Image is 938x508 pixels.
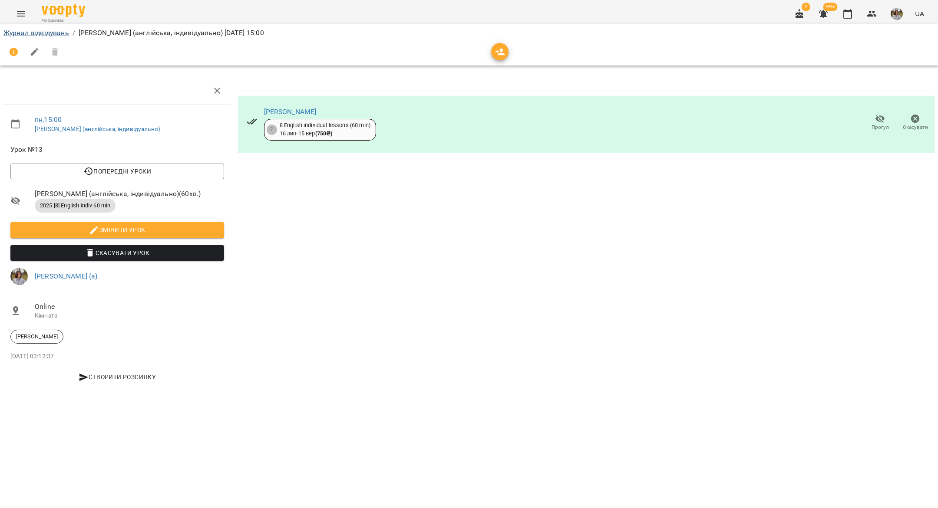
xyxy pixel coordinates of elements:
p: [DATE] 03:12:37 [10,352,224,361]
span: Урок №13 [10,144,224,155]
span: Змінити урок [17,225,217,235]
button: Попередні уроки [10,164,224,179]
button: Створити розсилку [10,369,224,385]
a: [PERSON_NAME] [264,108,317,116]
div: [PERSON_NAME] [10,330,63,344]
span: Скасувати Урок [17,248,217,258]
span: 2025 [8] English Indiv 60 min [35,202,116,210]
a: [PERSON_NAME] (а) [35,272,98,280]
button: Menu [10,3,31,24]
li: / [73,28,75,38]
nav: breadcrumb [3,28,935,38]
span: [PERSON_NAME] (англійська, індивідуально) ( 60 хв. ) [35,189,224,199]
span: 2 [802,3,810,11]
button: Скасувати Урок [10,245,224,261]
a: Журнал відвідувань [3,29,69,37]
button: Прогул [862,111,898,135]
span: Скасувати [903,124,928,131]
div: 8 English individual lessons (60 min) 16 лип - 15 вер [280,121,370,138]
span: Прогул [872,124,889,131]
span: UA [915,9,924,18]
button: UA [912,6,928,22]
button: Змінити урок [10,222,224,238]
a: [PERSON_NAME] (англійська, індивідуально) [35,125,160,132]
span: Створити розсилку [14,372,221,382]
span: [PERSON_NAME] [11,333,63,341]
p: [PERSON_NAME] (англійська, індивідуально) [DATE] 15:00 [79,28,264,38]
img: Voopty Logo [42,4,85,17]
img: 2afcea6c476e385b61122795339ea15c.jpg [891,8,903,20]
b: ( 750 ₴ ) [315,130,333,137]
span: Попередні уроки [17,166,217,177]
span: For Business [42,18,85,23]
span: Online [35,302,224,312]
span: 99+ [823,3,838,11]
img: 2afcea6c476e385b61122795339ea15c.jpg [10,268,28,285]
p: Кімната [35,311,224,320]
div: 7 [267,125,277,135]
button: Скасувати [898,111,933,135]
a: пн , 15:00 [35,115,62,124]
